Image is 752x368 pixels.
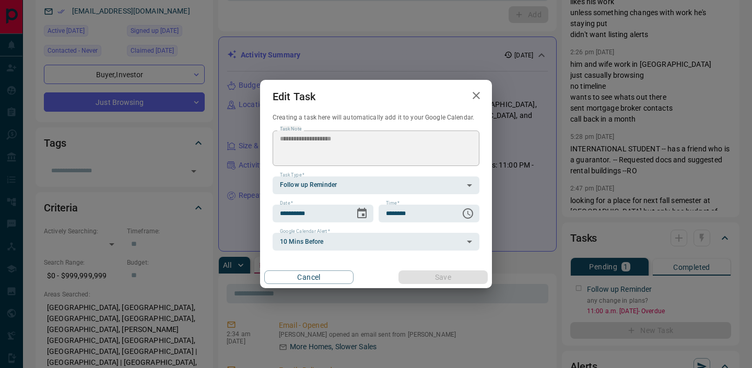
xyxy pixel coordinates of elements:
label: Google Calendar Alert [280,228,330,235]
div: 10 Mins Before [273,233,479,251]
p: Creating a task here will automatically add it to your Google Calendar. [273,113,479,122]
h2: Edit Task [260,80,328,113]
button: Choose time, selected time is 11:00 AM [457,203,478,224]
div: Follow up Reminder [273,176,479,194]
label: Time [386,200,399,207]
button: Cancel [264,270,354,284]
label: Task Type [280,172,304,179]
label: Task Note [280,126,301,133]
button: Choose date, selected date is Oct 14, 2025 [351,203,372,224]
label: Date [280,200,293,207]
